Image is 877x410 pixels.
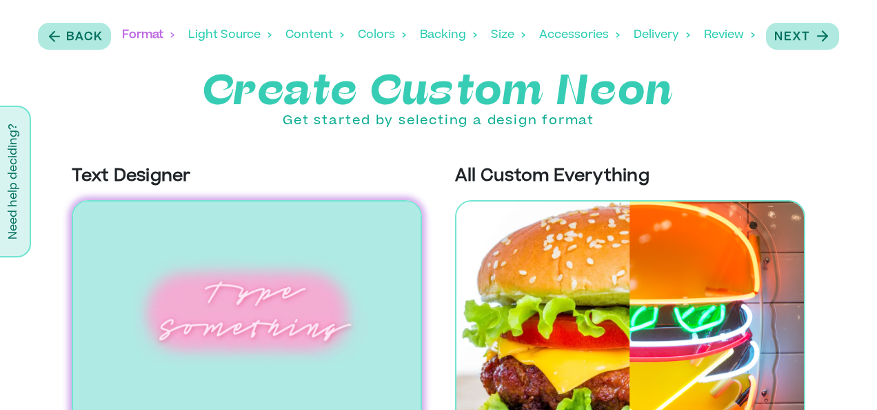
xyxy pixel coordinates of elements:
[774,29,810,46] p: Next
[38,23,111,50] button: Back
[455,164,805,189] p: All Custom Everything
[66,29,103,46] p: Back
[285,14,344,57] div: Content
[122,14,174,57] div: Format
[188,14,272,57] div: Light Source
[72,164,422,189] p: Text Designer
[539,14,620,57] div: Accessories
[358,14,406,57] div: Colors
[808,344,877,410] iframe: Chat Widget
[766,23,839,50] button: Next
[704,14,755,57] div: Review
[491,14,525,57] div: Size
[634,14,690,57] div: Delivery
[420,14,477,57] div: Backing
